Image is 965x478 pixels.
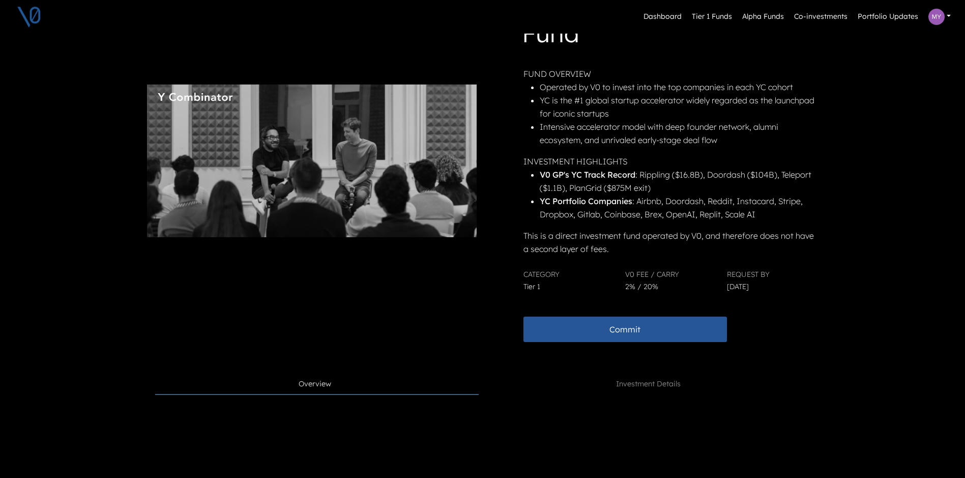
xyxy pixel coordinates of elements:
span: Tier 1 [523,282,540,291]
p: This is a direct investment fund operated by V0, and therefore does not have a second layer of fees. [523,229,816,256]
span: Category [523,270,560,279]
a: Tier 1 Funds [688,7,736,26]
p: INVESTMENT HIGHLIGHTS [523,155,816,168]
span: [DATE] [727,282,749,291]
img: Profile [928,9,945,25]
a: Co-investments [790,7,852,26]
span: Request By [727,270,770,279]
span: Investment Details [616,379,681,390]
li: YC is the #1 global startup accelerator widely regarded as the launchpad for iconic startups [540,94,816,120]
p: FUND OVERVIEW [523,67,816,80]
strong: YC Portfolio Companies [540,196,632,206]
li: Operated by V0 to invest into the top companies in each YC cohort [540,80,816,94]
a: Portfolio Updates [854,7,922,26]
a: Dashboard [639,7,686,26]
span: V0 Fee / Carry [625,270,679,279]
strong: V0 GP's YC Track Record [540,170,635,180]
button: Commit [523,317,727,342]
li: Intensive accelerator model with deep founder network, alumni ecosystem, and unrivaled early-stag... [540,120,816,147]
li: : Rippling ($16.8B), Doordash ($104B), Teleport ($1.1B), PlanGrid ($875M exit) [540,168,816,194]
img: V0 logo [16,4,42,30]
img: Fund Logo [157,93,233,102]
a: Alpha Funds [738,7,788,26]
span: Overview [299,379,331,390]
img: yc.png [147,85,477,237]
span: 2% / 20% [625,282,658,291]
li: : Airbnb, Doordash, Reddit, Instacard, Stripe, Dropbox, Gitlab, Coinbase, Brex, OpenAI, Replit, S... [540,194,816,221]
